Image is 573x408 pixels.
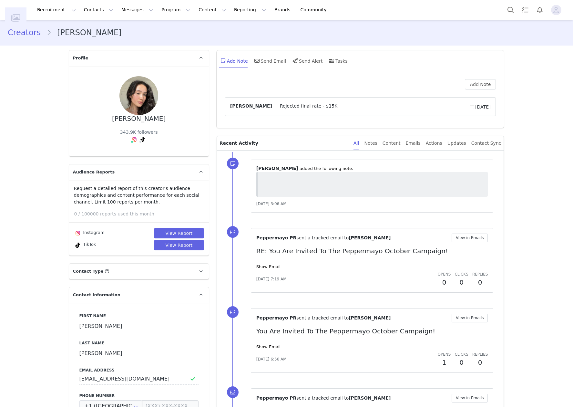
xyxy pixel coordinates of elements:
div: Notes [364,136,377,151]
span: Peppermayo PR [256,395,296,401]
button: Content [195,3,230,17]
span: Clicks [455,272,468,277]
span: Replies [472,352,488,357]
a: Show Email [256,344,281,349]
span: [PERSON_NAME] [349,315,391,320]
p: Recent Activity [220,136,348,150]
span: [PERSON_NAME] [256,166,298,171]
span: Peppermayo PR [256,235,296,240]
div: [PERSON_NAME] [112,115,166,122]
span: Rejected final rate - $15K [272,103,469,110]
div: Instagram [74,229,105,237]
button: View in Emails [452,234,488,242]
h2: 0 [455,358,468,367]
a: Show Email [256,264,281,269]
div: Add Note [219,53,248,68]
button: View Report [154,228,204,238]
span: Opens [438,352,451,357]
h2: 0 [472,358,488,367]
div: 343.9K followers [120,129,158,136]
div: Actions [426,136,442,151]
span: [PERSON_NAME] [349,395,391,401]
img: instagram.svg [132,137,137,142]
a: Creators [8,27,46,38]
h2: 0 [455,277,468,287]
span: [DATE] [469,103,490,110]
span: [PERSON_NAME] [349,235,391,240]
p: Request a detailed report of this creator's audience demographics and content performance for eac... [74,185,204,205]
h2: 0 [438,277,451,287]
div: Send Alert [291,53,322,68]
label: Email Address [79,367,199,373]
span: sent a tracked email to [296,315,349,320]
button: Recruitment [33,3,80,17]
span: Replies [472,272,488,277]
a: Tasks [518,3,532,17]
p: You Are Invited To The Peppermayo October Campaign! [256,326,488,336]
a: Brands [271,3,296,17]
img: instagram.svg [75,231,80,236]
h2: 1 [438,358,451,367]
span: [DATE] 3:06 AM [256,202,287,206]
button: Reporting [230,3,270,17]
div: Tasks [328,53,348,68]
p: RE: You Are Invited To The Peppermayo October Campaign! [256,246,488,256]
button: View in Emails [452,394,488,403]
button: Program [158,3,194,17]
span: [DATE] 6:56 AM [256,356,287,362]
button: Contacts [80,3,117,17]
button: View Report [154,240,204,250]
span: Audience Reports [73,169,115,175]
button: Notifications [533,3,547,17]
div: All [353,136,359,151]
span: Opens [438,272,451,277]
input: Email Address [79,373,199,385]
label: First Name [79,313,199,319]
span: sent a tracked email to [296,395,349,401]
div: Contact Sync [471,136,501,151]
button: Search [504,3,518,17]
img: b9ff35a6-3022-41cc-aa58-d9568d470f87.jpg [119,76,158,115]
div: Emails [406,136,421,151]
span: [PERSON_NAME] [230,103,272,110]
button: Profile [547,5,568,15]
span: [DATE] 7:19 AM [256,276,287,282]
div: Updates [447,136,466,151]
span: Peppermayo PR [256,315,296,320]
div: Send Email [253,53,286,68]
div: avatar [553,5,559,15]
label: Phone Number [79,393,199,399]
span: Profile [73,55,88,61]
button: View in Emails [452,314,488,322]
button: Add Note [465,79,496,89]
div: TikTok [74,241,96,249]
h2: 0 [472,277,488,287]
p: 0 / 100000 reports used this month [74,211,209,217]
div: Content [383,136,401,151]
button: Messages [118,3,157,17]
span: sent a tracked email to [296,235,349,240]
span: Contact Information [73,292,120,298]
a: Community [297,3,333,17]
span: Contact Type [73,268,104,275]
span: Clicks [455,352,468,357]
p: ⁨ ⁩ ⁨added⁩ the following note. [256,165,488,172]
label: Last Name [79,340,199,346]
